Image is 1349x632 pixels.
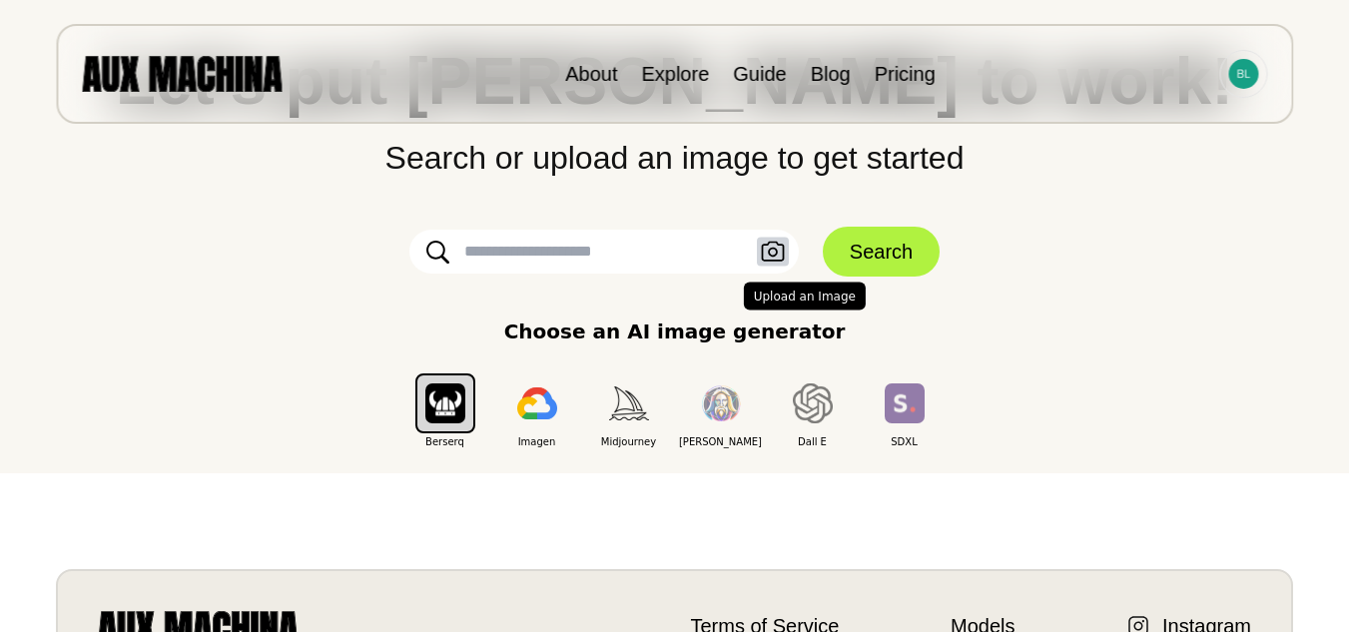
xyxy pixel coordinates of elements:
p: Search or upload an image to get started [40,114,1309,182]
img: Dall E [793,383,833,423]
p: Choose an AI image generator [504,316,846,346]
button: Upload an Image [757,238,789,267]
span: [PERSON_NAME] [675,434,767,449]
span: Imagen [491,434,583,449]
img: SDXL [885,383,925,422]
img: Leonardo [701,385,741,422]
a: About [565,63,617,85]
img: Avatar [1228,59,1258,89]
img: Midjourney [609,386,649,419]
span: SDXL [859,434,951,449]
a: Pricing [875,63,936,85]
span: Berserq [399,434,491,449]
a: Guide [733,63,786,85]
a: Explore [641,63,709,85]
img: Berserq [425,383,465,422]
span: Upload an Image [744,282,866,310]
span: Midjourney [583,434,675,449]
img: Imagen [517,387,557,419]
img: AUX MACHINA [82,56,282,91]
span: Dall E [767,434,859,449]
button: Search [823,227,940,277]
a: Blog [811,63,851,85]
